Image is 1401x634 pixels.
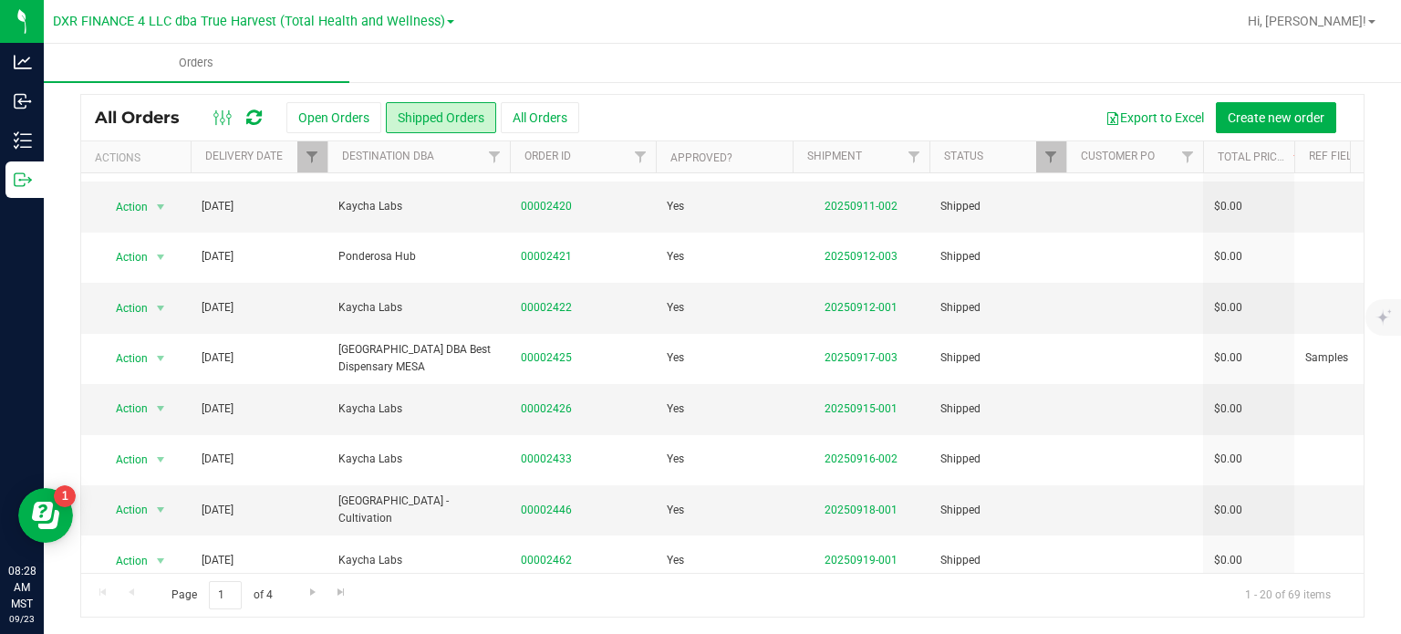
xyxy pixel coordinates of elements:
[667,552,684,569] span: Yes
[940,349,1055,367] span: Shipped
[338,493,499,527] span: [GEOGRAPHIC_DATA] - Cultivation
[940,400,1055,418] span: Shipped
[825,200,898,213] a: 20250911-002
[1216,102,1336,133] button: Create new order
[1214,400,1242,418] span: $0.00
[209,581,242,609] input: 1
[1036,141,1066,172] a: Filter
[825,554,898,566] a: 20250919-001
[1214,198,1242,215] span: $0.00
[338,451,499,468] span: Kaycha Labs
[54,485,76,507] iframe: Resource center unread badge
[338,248,499,265] span: Ponderosa Hub
[202,248,233,265] span: [DATE]
[202,552,233,569] span: [DATE]
[202,349,233,367] span: [DATE]
[99,447,149,473] span: Action
[521,349,572,367] a: 00002425
[667,502,684,519] span: Yes
[44,44,349,82] a: Orders
[1214,349,1242,367] span: $0.00
[14,171,32,189] inline-svg: Outbound
[202,299,233,317] span: [DATE]
[667,198,684,215] span: Yes
[940,198,1055,215] span: Shipped
[521,451,572,468] a: 00002433
[202,451,233,468] span: [DATE]
[940,552,1055,569] span: Shipped
[154,55,238,71] span: Orders
[1309,150,1368,162] a: Ref Field 1
[825,250,898,263] a: 20250912-003
[1214,502,1242,519] span: $0.00
[667,248,684,265] span: Yes
[521,198,572,215] a: 00002420
[626,141,656,172] a: Filter
[328,581,355,606] a: Go to the last page
[99,548,149,574] span: Action
[1230,581,1345,608] span: 1 - 20 of 69 items
[940,502,1055,519] span: Shipped
[99,194,149,220] span: Action
[521,502,572,519] a: 00002446
[14,53,32,71] inline-svg: Analytics
[807,150,862,162] a: Shipment
[338,198,499,215] span: Kaycha Labs
[825,351,898,364] a: 20250917-003
[521,552,572,569] a: 00002462
[338,400,499,418] span: Kaycha Labs
[150,194,172,220] span: select
[8,612,36,626] p: 09/23
[667,451,684,468] span: Yes
[667,299,684,317] span: Yes
[521,248,572,265] a: 00002421
[940,248,1055,265] span: Shipped
[521,299,572,317] a: 00002422
[667,400,684,418] span: Yes
[1214,451,1242,468] span: $0.00
[202,400,233,418] span: [DATE]
[297,141,327,172] a: Filter
[825,402,898,415] a: 20250915-001
[1214,552,1242,569] span: $0.00
[1214,299,1242,317] span: $0.00
[99,346,149,371] span: Action
[670,151,732,164] a: Approved?
[53,14,445,29] span: DXR FINANCE 4 LLC dba True Harvest (Total Health and Wellness)
[150,346,172,371] span: select
[480,141,510,172] a: Filter
[202,198,233,215] span: [DATE]
[14,131,32,150] inline-svg: Inventory
[1094,102,1216,133] button: Export to Excel
[150,548,172,574] span: select
[14,92,32,110] inline-svg: Inbound
[521,400,572,418] a: 00002426
[150,447,172,473] span: select
[150,244,172,270] span: select
[338,299,499,317] span: Kaycha Labs
[940,299,1055,317] span: Shipped
[99,497,149,523] span: Action
[150,396,172,421] span: select
[667,349,684,367] span: Yes
[899,141,929,172] a: Filter
[8,563,36,612] p: 08:28 AM MST
[18,488,73,543] iframe: Resource center
[501,102,579,133] button: All Orders
[944,150,983,162] a: Status
[99,396,149,421] span: Action
[1173,141,1203,172] a: Filter
[1305,349,1348,367] span: Samples
[156,581,287,609] span: Page of 4
[99,244,149,270] span: Action
[1218,151,1304,163] a: Total Price
[1228,110,1324,125] span: Create new order
[825,504,898,516] a: 20250918-001
[338,341,499,376] span: [GEOGRAPHIC_DATA] DBA Best Dispensary MESA
[342,150,434,162] a: Destination DBA
[99,296,149,321] span: Action
[95,151,183,164] div: Actions
[205,150,283,162] a: Delivery Date
[1248,14,1366,28] span: Hi, [PERSON_NAME]!
[825,301,898,314] a: 20250912-001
